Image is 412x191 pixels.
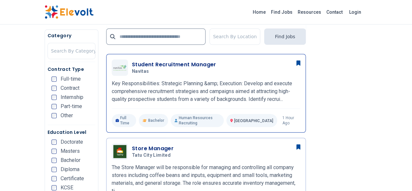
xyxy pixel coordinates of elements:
[250,7,268,17] a: Home
[132,61,216,69] h3: Student Recruitment Manager
[61,113,73,118] span: Other
[282,115,300,126] p: 1 hour ago
[51,76,57,82] input: Full-time
[61,158,80,163] span: Bachelor
[51,113,57,118] input: Other
[264,28,306,45] button: Find Jobs
[51,95,57,100] input: Internship
[48,32,95,39] h5: Category
[48,66,95,72] h5: Contract Type
[51,149,57,154] input: Masters
[61,95,83,100] span: Internship
[345,6,365,19] a: Login
[51,167,57,172] input: Diploma
[45,5,93,19] img: Elevolt
[51,104,57,109] input: Part-time
[51,139,57,145] input: Doctorate
[171,114,224,127] p: Human Resources Recruiting
[61,176,84,181] span: Certificate
[379,160,412,191] iframe: Chat Widget
[234,119,273,123] span: [GEOGRAPHIC_DATA]
[112,59,300,127] a: NavitasStudent Recruitment ManagerNavitasKey Responsibilities: Strategic Planning &amp; Execution...
[61,104,82,109] span: Part-time
[61,86,79,91] span: Contract
[113,65,126,71] img: Navitas
[51,185,57,190] input: KCSE
[324,7,345,17] a: Contact
[51,158,57,163] input: Bachelor
[268,7,295,17] a: Find Jobs
[113,145,126,158] img: Tatu City Limited
[51,86,57,91] input: Contract
[61,139,83,145] span: Doctorate
[112,80,300,103] p: Key Responsibilities: Strategic Planning &amp; Execution: Develop and execute comprehensive recru...
[132,145,174,152] h3: Store Manager
[61,167,79,172] span: Diploma
[295,7,324,17] a: Resources
[48,129,95,135] h5: Education Level
[132,69,149,74] span: Navitas
[112,114,136,127] p: Full Time
[51,176,57,181] input: Certificate
[148,118,164,123] span: Bachelor
[132,152,171,158] span: Tatu City Limited
[61,76,81,82] span: Full-time
[61,149,80,154] span: Masters
[61,185,73,190] span: KCSE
